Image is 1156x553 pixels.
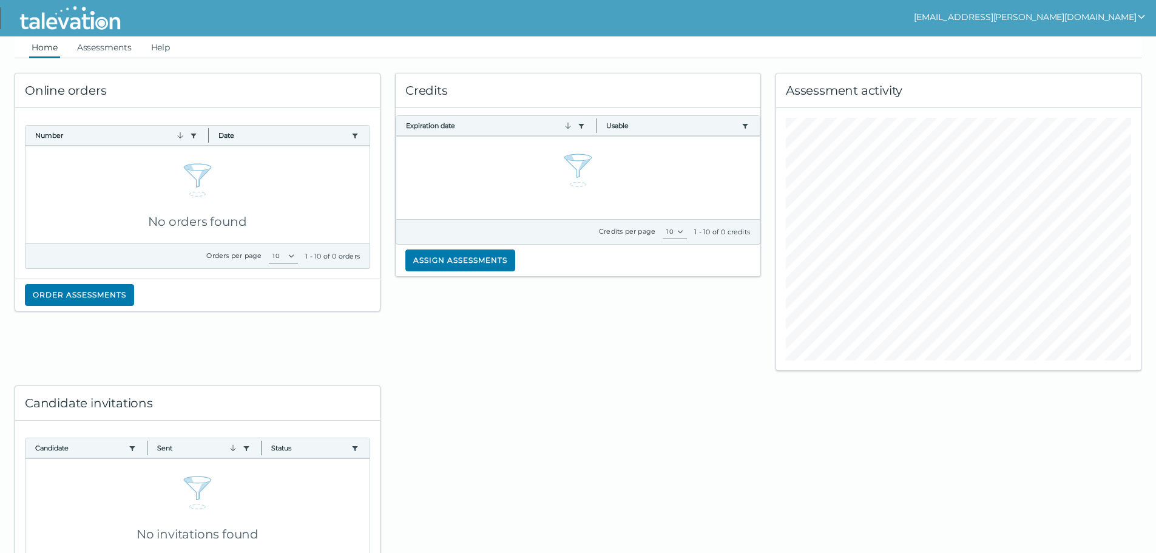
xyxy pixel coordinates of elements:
button: Date [218,131,346,140]
div: Credits [396,73,760,108]
div: Online orders [15,73,380,108]
a: Home [29,36,60,58]
div: 1 - 10 of 0 orders [305,251,360,261]
button: Order assessments [25,284,134,306]
img: Talevation_Logo_Transparent_white.png [15,3,126,33]
button: Candidate [35,443,124,453]
span: No orders found [148,214,246,229]
button: Expiration date [406,121,573,131]
button: Sent [157,443,237,453]
button: Usable [606,121,737,131]
span: No invitations found [137,527,259,541]
label: Orders per page [206,251,262,260]
label: Credits per page [599,227,655,236]
button: Column resize handle [204,122,212,148]
button: show user actions [914,10,1146,24]
button: Assign assessments [405,249,515,271]
div: Assessment activity [776,73,1141,108]
div: 1 - 10 of 0 credits [694,227,750,237]
button: Number [35,131,185,140]
button: Column resize handle [592,112,600,138]
a: Help [149,36,173,58]
button: Status [271,443,346,453]
a: Assessments [75,36,134,58]
button: Column resize handle [257,435,265,461]
button: Column resize handle [143,435,151,461]
div: Candidate invitations [15,386,380,421]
